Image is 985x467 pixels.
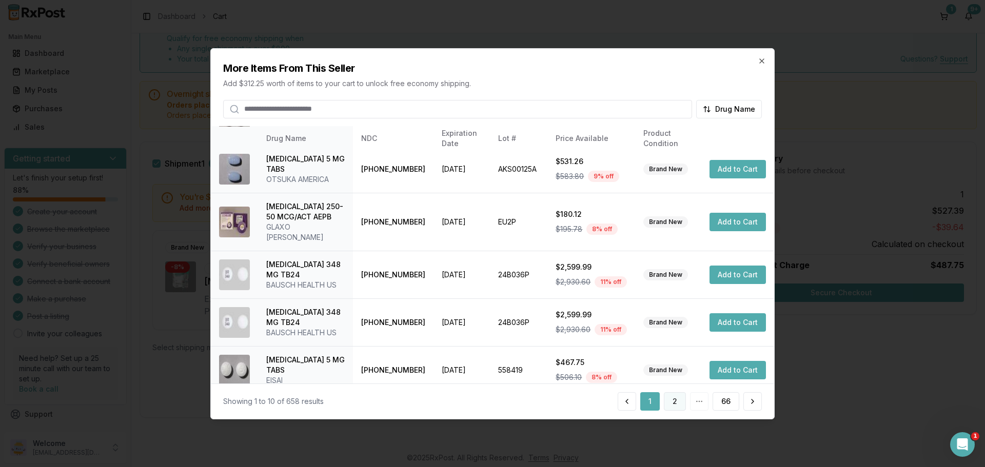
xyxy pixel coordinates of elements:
[713,392,739,411] button: 66
[556,156,627,167] div: $531.26
[266,280,345,290] div: BAUSCH HEALTH US
[434,298,490,346] td: [DATE]
[556,209,627,219] div: $180.12
[219,207,250,237] img: Advair Diskus 250-50 MCG/ACT AEPB
[353,251,434,298] td: [PHONE_NUMBER]
[595,324,627,335] div: 11 % off
[434,346,490,394] td: [DATE]
[664,392,686,411] button: 2
[556,372,582,382] span: $506.10
[710,160,766,178] button: Add to Cart
[266,328,345,338] div: BAUSCH HEALTH US
[219,154,250,185] img: Abilify 5 MG TABS
[353,298,434,346] td: [PHONE_NUMBER]
[588,171,619,182] div: 9 % off
[258,126,353,151] th: Drug Name
[635,126,701,151] th: Product Condition
[643,269,688,280] div: Brand New
[223,60,762,75] h2: More Items From This Seller
[696,99,762,118] button: Drug Name
[219,307,250,338] img: Aplenzin 348 MG TB24
[490,145,547,193] td: AKS00125A
[266,201,345,222] div: [MEDICAL_DATA] 250-50 MCG/ACT AEPB
[490,346,547,394] td: 558419
[556,324,590,335] span: $2,930.60
[223,78,762,88] p: Add $312.25 worth of items to your cart to unlock free economy shipping.
[353,193,434,251] td: [PHONE_NUMBER]
[640,392,660,411] button: 1
[353,126,434,151] th: NDC
[434,193,490,251] td: [DATE]
[547,126,635,151] th: Price Available
[266,259,345,280] div: [MEDICAL_DATA] 348 MG TB24
[556,224,582,234] span: $195.78
[556,262,627,272] div: $2,599.99
[434,126,490,151] th: Expiration Date
[950,432,975,457] iframe: Intercom live chat
[266,222,345,242] div: GLAXO [PERSON_NAME]
[715,104,755,114] span: Drug Name
[643,364,688,376] div: Brand New
[710,313,766,332] button: Add to Cart
[490,193,547,251] td: EU2P
[586,372,617,383] div: 8 % off
[490,251,547,298] td: 24B036P
[643,216,688,228] div: Brand New
[266,375,345,385] div: EISAI
[434,145,490,193] td: [DATE]
[710,213,766,231] button: Add to Cart
[710,266,766,284] button: Add to Cart
[353,346,434,394] td: [PHONE_NUMBER]
[219,355,250,385] img: Aricept 5 MG TABS
[556,171,584,181] span: $583.80
[266,174,345,185] div: OTSUKA AMERICA
[556,310,627,320] div: $2,599.99
[595,276,627,288] div: 11 % off
[643,317,688,328] div: Brand New
[223,396,324,407] div: Showing 1 to 10 of 658 results
[643,164,688,175] div: Brand New
[219,259,250,290] img: Aplenzin 348 MG TB24
[434,251,490,298] td: [DATE]
[490,298,547,346] td: 24B036P
[556,277,590,287] span: $2,930.60
[353,145,434,193] td: [PHONE_NUMBER]
[586,224,618,235] div: 8 % off
[556,357,627,368] div: $467.75
[710,361,766,379] button: Add to Cart
[971,432,979,440] span: 1
[266,307,345,328] div: [MEDICAL_DATA] 348 MG TB24
[266,355,345,375] div: [MEDICAL_DATA] 5 MG TABS
[266,154,345,174] div: [MEDICAL_DATA] 5 MG TABS
[490,126,547,151] th: Lot #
